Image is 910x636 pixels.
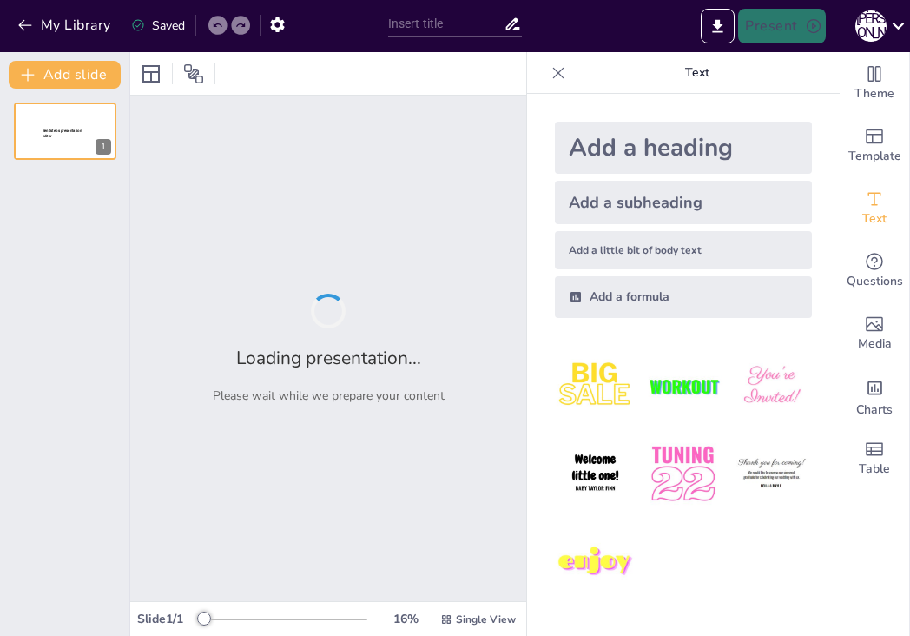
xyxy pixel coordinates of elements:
div: Add text boxes [840,177,909,240]
img: 6.jpeg [731,434,812,514]
div: Add a formula [555,276,812,318]
span: Position [183,63,204,84]
div: Д [PERSON_NAME] [855,10,887,42]
div: Layout [137,60,165,88]
span: Theme [854,84,894,103]
span: Text [862,209,887,229]
button: Д [PERSON_NAME] [855,9,887,43]
div: Saved [131,17,185,34]
div: 1 [14,103,116,160]
img: 7.jpeg [555,522,636,603]
button: Export to PowerPoint [701,9,735,43]
img: 2.jpeg [643,346,723,427]
span: Charts [856,401,893,420]
div: Add a table [840,427,909,490]
span: Sendsteps presentation editor [43,129,82,138]
img: 3.jpeg [731,346,812,427]
div: Add a heading [555,122,812,174]
div: 16 % [385,611,426,627]
span: Template [848,147,901,166]
div: Slide 1 / 1 [137,611,201,627]
span: Questions [847,272,903,291]
div: Add a little bit of body text [555,231,812,269]
div: Add ready made slides [840,115,909,177]
span: Single View [456,613,516,626]
input: Insert title [388,11,504,36]
img: 1.jpeg [555,346,636,427]
h2: Loading presentation... [236,346,421,370]
div: 1 [96,139,111,155]
button: Add slide [9,61,121,89]
button: Present [738,9,825,43]
div: Change the overall theme [840,52,909,115]
p: Please wait while we prepare your content [213,388,445,404]
img: 4.jpeg [555,434,636,514]
span: Media [858,335,892,354]
p: Text [572,52,822,94]
div: Add a subheading [555,181,812,224]
img: 5.jpeg [643,434,723,514]
span: Table [859,460,890,479]
div: Add charts and graphs [840,365,909,427]
div: Get real-time input from your audience [840,240,909,302]
div: Add images, graphics, shapes or video [840,302,909,365]
button: My Library [13,11,118,39]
